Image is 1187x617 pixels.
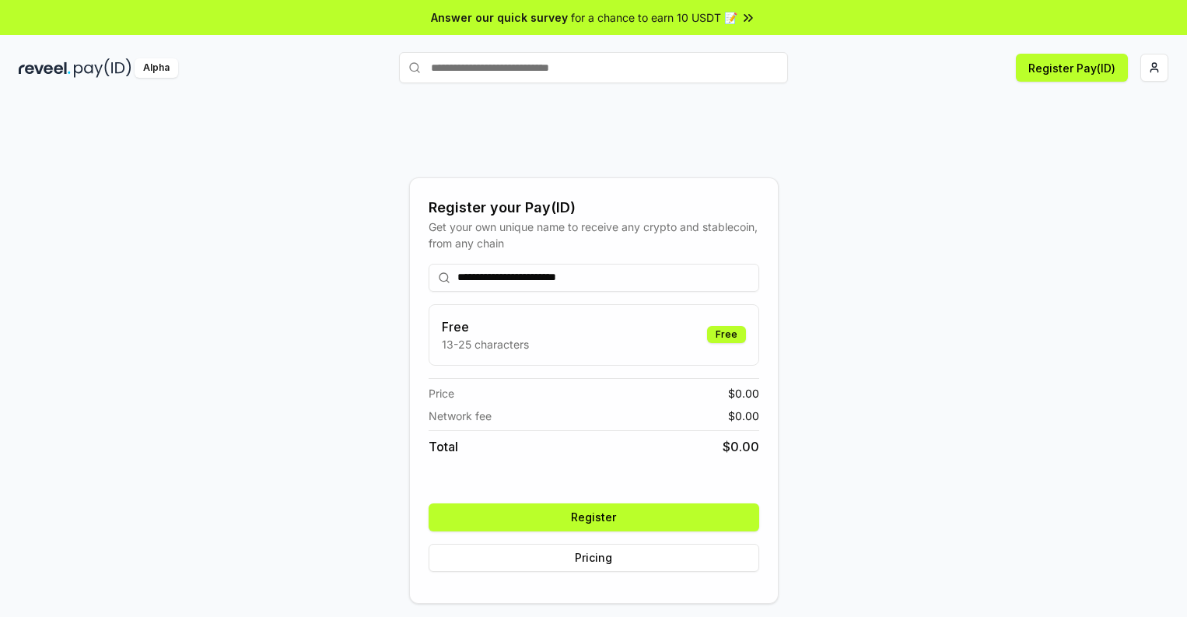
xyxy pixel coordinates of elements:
[429,408,492,424] span: Network fee
[429,197,759,219] div: Register your Pay(ID)
[571,9,737,26] span: for a chance to earn 10 USDT 📝
[431,9,568,26] span: Answer our quick survey
[429,503,759,531] button: Register
[74,58,131,78] img: pay_id
[19,58,71,78] img: reveel_dark
[429,544,759,572] button: Pricing
[429,385,454,401] span: Price
[707,326,746,343] div: Free
[728,408,759,424] span: $ 0.00
[429,437,458,456] span: Total
[728,385,759,401] span: $ 0.00
[135,58,178,78] div: Alpha
[429,219,759,251] div: Get your own unique name to receive any crypto and stablecoin, from any chain
[1016,54,1128,82] button: Register Pay(ID)
[442,317,529,336] h3: Free
[723,437,759,456] span: $ 0.00
[442,336,529,352] p: 13-25 characters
